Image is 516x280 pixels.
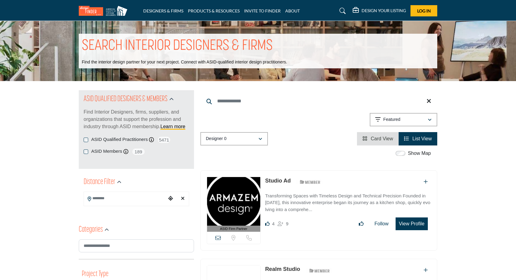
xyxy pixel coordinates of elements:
[265,177,291,185] p: Studio Ad
[265,221,270,226] i: Likes
[412,136,432,141] span: List View
[353,7,406,15] div: DESIGN YOUR LISTING
[79,239,194,252] input: Search Category
[84,149,88,154] input: ASID Members checkbox
[371,218,393,230] button: Follow
[286,221,288,226] span: 9
[396,217,428,230] button: View Profile
[84,138,88,142] input: ASID Qualified Practitioners checkbox
[404,136,432,141] a: View List
[166,192,175,205] div: Choose your current location
[200,94,437,108] input: Search Keyword
[355,218,368,230] button: Like listing
[424,268,428,273] a: Add To List
[82,59,287,65] p: Find the interior design partner for your next project. Connect with ASID-qualified interior desi...
[371,136,393,141] span: Card View
[82,268,109,280] button: Project Type
[334,6,350,16] a: Search
[188,8,240,13] a: PRODUCTS & RESOURCES
[91,136,148,143] label: ASID Qualified Practitioners
[79,224,103,235] h2: Categories
[91,148,122,155] label: ASID Members
[362,136,393,141] a: View Card
[244,8,281,13] a: INVITE TO FINDER
[220,226,248,231] span: ASID Firm Partner
[132,148,145,155] span: 189
[143,8,183,13] a: DESIGNERS & FIRMS
[265,178,291,184] a: Studio Ad
[207,177,260,226] img: Studio Ad
[362,8,406,13] h5: DESIGN YOUR LISTING
[161,124,185,129] a: Learn more
[265,189,431,213] a: Transforming Spaces with Timeless Design and Technical Precision Founded in [DATE], this innovati...
[265,266,300,272] a: Realm Studio
[79,6,130,16] img: Site Logo
[399,132,437,145] li: List View
[410,5,437,16] button: Log In
[200,132,268,145] button: Designer 0
[82,37,273,56] h1: SEARCH INTERIOR DESIGNERS & FIRMS
[206,136,227,142] p: Designer 0
[265,265,300,273] p: Realm Studio
[265,193,431,213] p: Transforming Spaces with Timeless Design and Technical Precision Founded in [DATE], this innovati...
[417,8,431,13] span: Log In
[84,94,168,105] h2: ASID QUALIFIED DESIGNERS & MEMBERS
[207,177,260,232] a: ASID Firm Partner
[272,221,275,226] span: 4
[84,177,115,188] h2: Distance Filter
[383,117,400,123] p: Featured
[357,132,399,145] li: Card View
[306,267,333,274] img: ASID Members Badge Icon
[157,136,171,144] span: 5471
[84,193,166,204] input: Search Location
[296,178,324,186] img: ASID Members Badge Icon
[285,8,300,13] a: ABOUT
[370,113,437,126] button: Featured
[424,179,428,184] a: Add To List
[278,220,288,227] div: Followers
[408,150,431,157] label: Show Map
[84,108,189,130] p: Find Interior Designers, firms, suppliers, and organizations that support the profession and indu...
[178,192,187,205] div: Clear search location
